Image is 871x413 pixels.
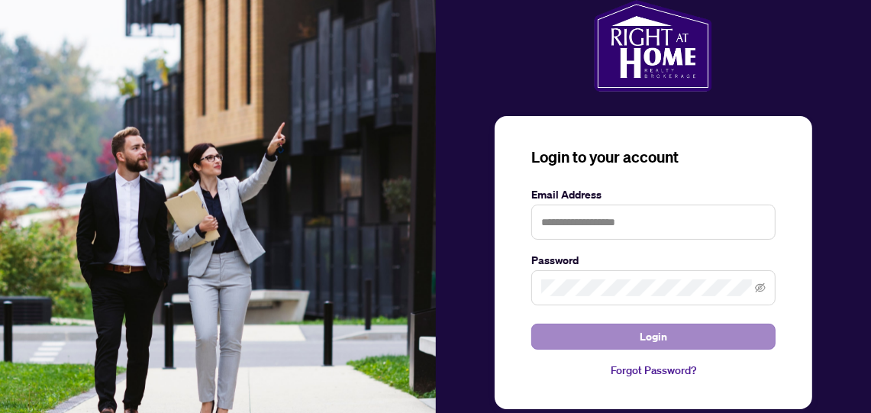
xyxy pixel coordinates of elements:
[531,147,776,168] h3: Login to your account
[531,186,776,203] label: Email Address
[531,252,776,269] label: Password
[755,282,766,293] span: eye-invisible
[531,362,776,379] a: Forgot Password?
[531,324,776,350] button: Login
[640,324,667,349] span: Login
